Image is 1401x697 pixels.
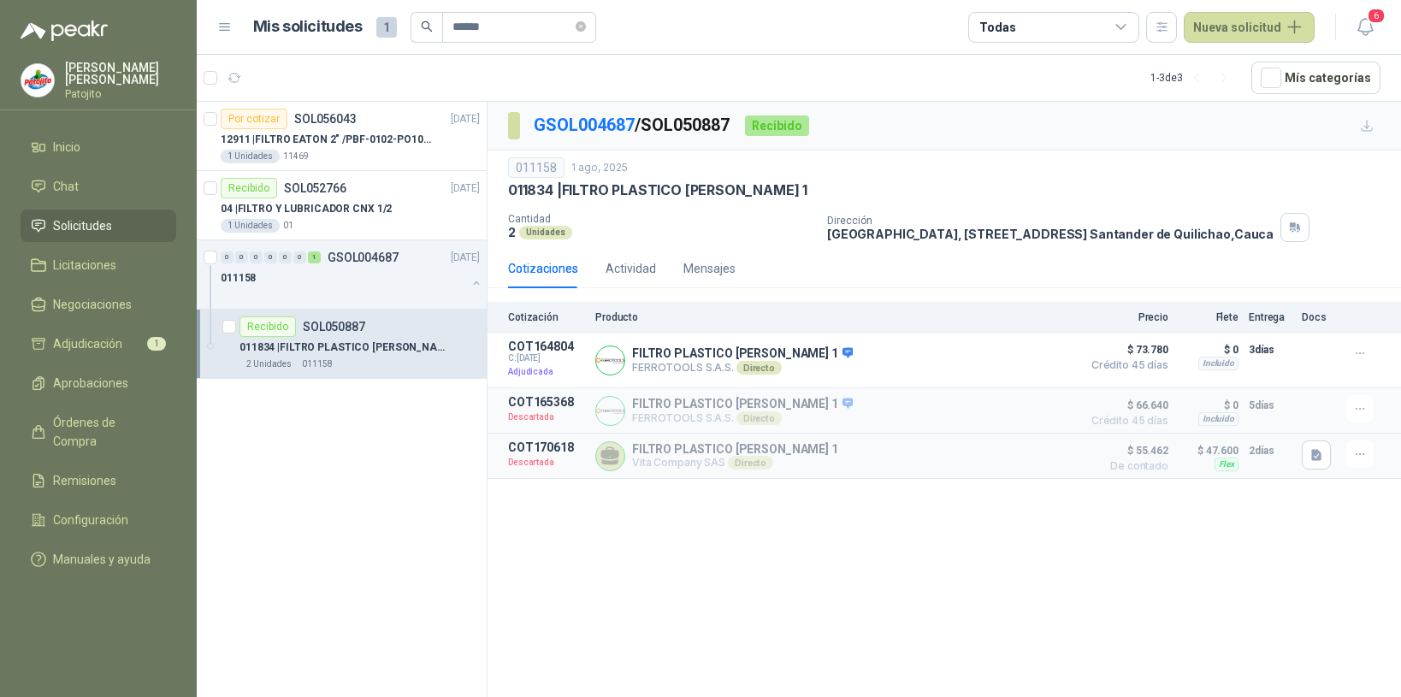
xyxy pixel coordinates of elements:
span: Negociaciones [53,295,132,314]
p: [DATE] [451,250,480,266]
span: $ 73.780 [1083,340,1168,360]
p: Adjudicada [508,363,585,381]
a: Inicio [21,131,176,163]
span: search [421,21,433,32]
div: 0 [221,251,233,263]
span: Configuración [53,511,128,529]
span: Órdenes de Compra [53,413,160,451]
span: 1 [376,17,397,38]
p: $ 0 [1179,395,1238,416]
div: Incluido [1198,357,1238,370]
p: Cotización [508,311,585,323]
a: RecibidoSOL052766[DATE] 04 |FILTRO Y LUBRICADOR CNX 1/21 Unidades01 [197,171,487,240]
p: FERROTOOLS S.A.S. [632,361,853,375]
p: Descartada [508,409,585,426]
span: Crédito 45 días [1083,416,1168,426]
button: Nueva solicitud [1184,12,1315,43]
p: COT164804 [508,340,585,353]
span: Licitaciones [53,256,116,275]
p: Producto [595,311,1073,323]
span: Remisiones [53,471,116,490]
div: 0 [250,251,263,263]
p: 011834 | FILTRO PLASTICO [PERSON_NAME] 1 [508,181,807,199]
div: Directo [728,456,773,470]
p: Dirección [827,215,1274,227]
p: / SOL050887 [534,112,731,139]
p: [DATE] [451,180,480,197]
a: Negociaciones [21,288,176,321]
div: 1 Unidades [221,150,280,163]
p: FILTRO PLASTICO [PERSON_NAME] 1 [632,346,853,362]
a: Remisiones [21,464,176,497]
span: 6 [1367,8,1386,24]
p: SOL052766 [284,182,346,194]
span: Manuales y ayuda [53,550,151,569]
div: Unidades [519,226,572,239]
div: Cotizaciones [508,259,578,278]
a: Configuración [21,504,176,536]
div: 0 [293,251,306,263]
span: close-circle [576,19,586,35]
a: RecibidoSOL050887011834 |FILTRO PLASTICO [PERSON_NAME] 12 Unidades011158 [197,310,487,379]
p: 2 [508,225,516,239]
p: 3 días [1249,340,1292,360]
p: 2 días [1249,440,1292,461]
img: Company Logo [596,397,624,425]
span: De contado [1083,461,1168,471]
p: Precio [1083,311,1168,323]
span: Chat [53,177,79,196]
p: $ 0 [1179,340,1238,360]
div: 011158 [508,157,565,178]
p: SOL056043 [294,113,357,125]
p: [PERSON_NAME] [PERSON_NAME] [65,62,176,86]
div: 0 [264,251,277,263]
p: 011158 [302,357,333,371]
div: 1 [308,251,321,263]
button: 6 [1350,12,1380,43]
a: Órdenes de Compra [21,406,176,458]
a: Solicitudes [21,210,176,242]
p: FERROTOOLS S.A.S. [632,411,853,425]
span: 1 [147,337,166,351]
h1: Mis solicitudes [253,15,363,39]
div: 0 [235,251,248,263]
span: Crédito 45 días [1083,360,1168,370]
div: Actividad [606,259,656,278]
a: Aprobaciones [21,367,176,399]
p: Flete [1179,311,1238,323]
div: Mensajes [683,259,736,278]
p: 5 días [1249,395,1292,416]
p: Patojito [65,89,176,99]
div: Recibido [745,115,809,136]
div: Todas [979,18,1015,37]
p: COT170618 [508,440,585,454]
span: $ 66.640 [1083,395,1168,416]
button: Mís categorías [1251,62,1380,94]
a: Manuales y ayuda [21,543,176,576]
div: Recibido [221,178,277,198]
span: Solicitudes [53,216,112,235]
p: 11469 [283,150,309,163]
div: Directo [736,361,782,375]
p: $ 47.600 [1179,440,1238,461]
p: 01 [283,219,293,233]
a: GSOL004687 [534,115,635,135]
p: Docs [1302,311,1336,323]
p: 1 ago, 2025 [571,160,628,176]
div: 1 Unidades [221,219,280,233]
div: Por cotizar [221,109,287,129]
img: Company Logo [596,346,624,375]
span: Inicio [53,138,80,157]
div: 1 - 3 de 3 [1150,64,1238,92]
span: Aprobaciones [53,374,128,393]
p: GSOL004687 [328,251,399,263]
span: $ 55.462 [1083,440,1168,461]
a: Por cotizarSOL056043[DATE] 12911 |FILTRO EATON 2" /PBF-0102-PO10-020A1 Unidades11469 [197,102,487,171]
div: Recibido [239,316,296,337]
div: 0 [279,251,292,263]
p: SOL050887 [303,321,365,333]
span: Adjudicación [53,334,122,353]
span: C: [DATE] [508,353,585,363]
a: 0 0 0 0 0 0 1 GSOL004687[DATE] 011158 [221,247,483,302]
p: FILTRO PLASTICO [PERSON_NAME] 1 [632,397,853,412]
